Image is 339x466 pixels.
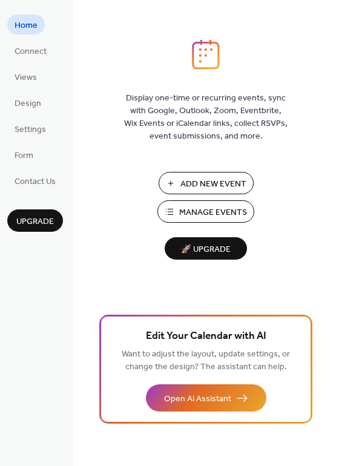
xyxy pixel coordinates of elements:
[15,176,56,188] span: Contact Us
[146,384,266,412] button: Open AI Assistant
[192,39,220,70] img: logo_icon.svg
[7,15,45,34] a: Home
[165,237,247,260] button: 🚀 Upgrade
[16,215,54,228] span: Upgrade
[15,19,38,32] span: Home
[15,97,41,110] span: Design
[7,67,44,87] a: Views
[164,393,231,405] span: Open AI Assistant
[15,45,47,58] span: Connect
[180,178,246,191] span: Add New Event
[159,172,254,194] button: Add New Event
[7,93,48,113] a: Design
[122,346,290,375] span: Want to adjust the layout, update settings, or change the design? The assistant can help.
[7,171,63,191] a: Contact Us
[157,200,254,223] button: Manage Events
[15,149,33,162] span: Form
[179,206,247,219] span: Manage Events
[7,145,41,165] a: Form
[15,123,46,136] span: Settings
[15,71,37,84] span: Views
[124,92,288,143] span: Display one-time or recurring events, sync with Google, Outlook, Zoom, Eventbrite, Wix Events or ...
[146,328,266,345] span: Edit Your Calendar with AI
[7,209,63,232] button: Upgrade
[7,41,54,61] a: Connect
[172,241,240,258] span: 🚀 Upgrade
[7,119,53,139] a: Settings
